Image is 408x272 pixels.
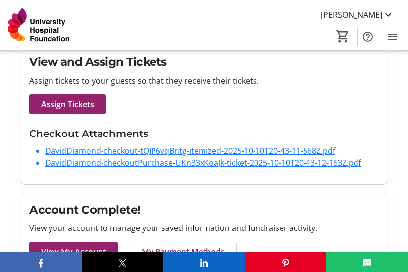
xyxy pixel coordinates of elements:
[142,246,225,258] span: My Payment Methods
[29,222,379,234] p: View your account to manage your saved information and fundraiser activity.
[358,27,378,46] button: Help
[382,27,402,46] button: Menu
[334,27,352,45] button: Cart
[326,252,408,272] button: SMS
[82,252,163,272] button: X
[321,9,382,21] span: [PERSON_NAME]
[29,242,118,262] a: View My Account
[163,252,245,272] button: LinkedIn
[41,98,94,110] span: Assign Tickets
[29,75,379,87] p: Assign tickets to your guests so that they receive their tickets.
[29,126,379,141] h3: Checkout Attachments
[29,53,379,70] h2: View and Assign Tickets
[45,145,335,156] a: DavidDiamond-checkout-tQIP6vqBntg-itemized-2025-10-10T20-43-11-568Z.pdf
[245,252,326,272] button: Pinterest
[29,201,379,218] h2: Account Complete!
[130,242,237,262] a: My Payment Methods
[45,157,361,168] a: DavidDiamond-checkoutPurchase-UKn33xKoaJk-ticket-2025-10-10T20-43-12-163Z.pdf
[6,7,72,44] img: University Hospital Foundation's Logo
[313,7,402,23] button: [PERSON_NAME]
[41,246,106,258] span: View My Account
[29,94,106,114] a: Assign Tickets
